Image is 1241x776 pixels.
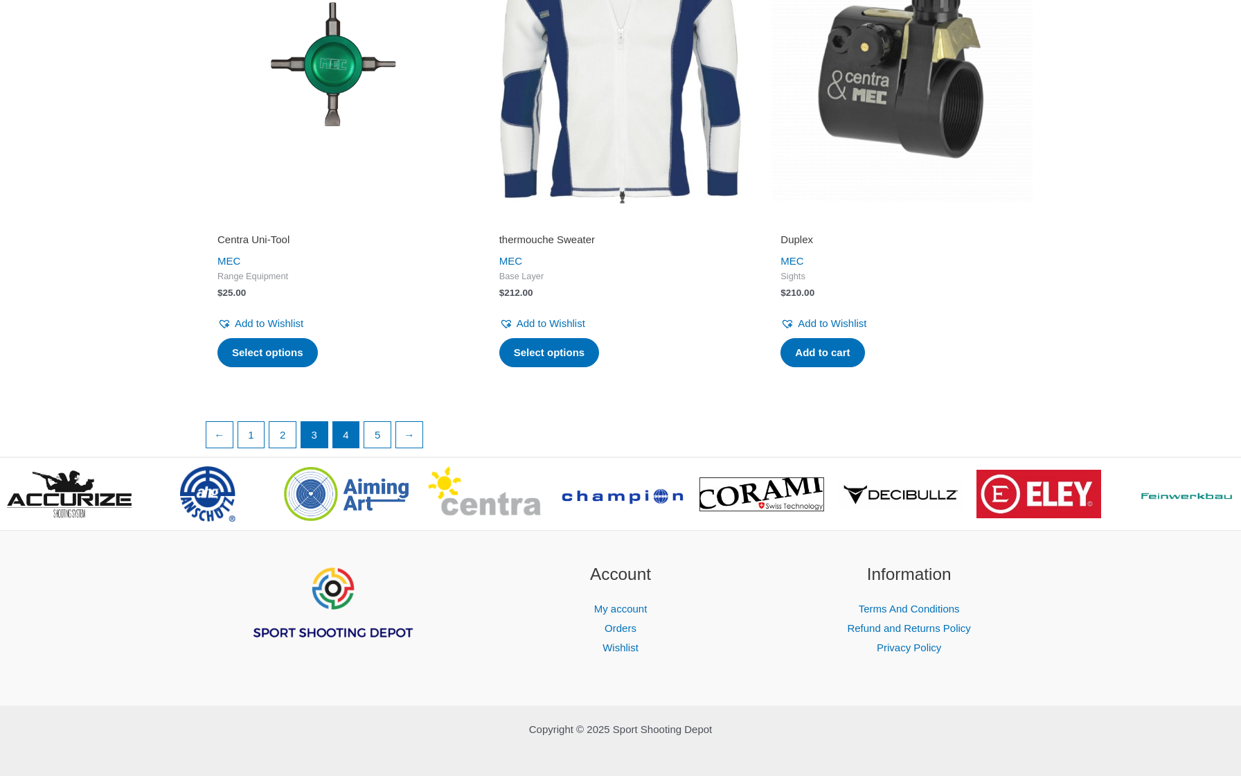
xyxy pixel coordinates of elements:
[206,422,233,448] a: ←
[494,562,748,588] h2: Account
[333,422,359,448] a: Page 4
[877,642,941,653] a: Privacy Policy
[205,421,1036,456] nav: Product Pagination
[976,470,1101,518] img: brand logo
[499,255,522,267] a: MEC
[780,271,1024,283] span: Sights
[217,233,461,247] h2: Centra Uni-Tool
[1220,477,1234,491] span: >
[238,422,265,448] a: Page 1
[499,288,533,298] bdi: 212.00
[217,271,461,283] span: Range Equipment
[780,314,866,333] a: Add to Wishlist
[605,622,636,634] a: Orders
[205,720,1036,739] p: Copyright © 2025 Sport Shooting Depot
[780,213,1024,230] iframe: Customer reviews powered by Trustpilot
[494,562,748,657] aside: Footer Widget 2
[217,314,303,333] a: Add to Wishlist
[235,317,303,329] span: Add to Wishlist
[594,603,648,615] a: My account
[780,338,864,367] a: Add to cart: “Duplex”
[798,317,866,329] span: Add to Wishlist
[217,255,240,267] a: MEC
[499,338,600,367] a: Select options for “thermouche Sweater”
[780,255,803,267] a: MEC
[782,562,1036,657] aside: Footer Widget 3
[396,422,422,448] a: →
[780,288,814,298] bdi: 210.00
[780,233,1024,252] a: Duplex
[499,213,742,230] iframe: Customer reviews powered by Trustpilot
[301,422,328,448] span: Page 3
[269,422,296,448] a: Page 2
[364,422,391,448] a: Page 5
[499,314,585,333] a: Add to Wishlist
[494,599,748,658] nav: Account
[499,233,742,252] a: thermouche Sweater
[782,599,1036,658] nav: Information
[499,288,505,298] span: $
[499,233,742,247] h2: thermouche Sweater
[847,622,970,634] a: Refund and Returns Policy
[217,288,223,298] span: $
[217,288,246,298] bdi: 25.00
[517,317,585,329] span: Add to Wishlist
[217,213,461,230] iframe: Customer reviews powered by Trustpilot
[205,562,459,674] aside: Footer Widget 1
[780,233,1024,247] h2: Duplex
[780,288,786,298] span: $
[217,338,318,367] a: Select options for “Centra Uni-Tool”
[859,603,960,615] a: Terms And Conditions
[782,562,1036,588] h2: Information
[217,233,461,252] a: Centra Uni-Tool
[499,271,742,283] span: Base Layer
[602,642,639,653] a: Wishlist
